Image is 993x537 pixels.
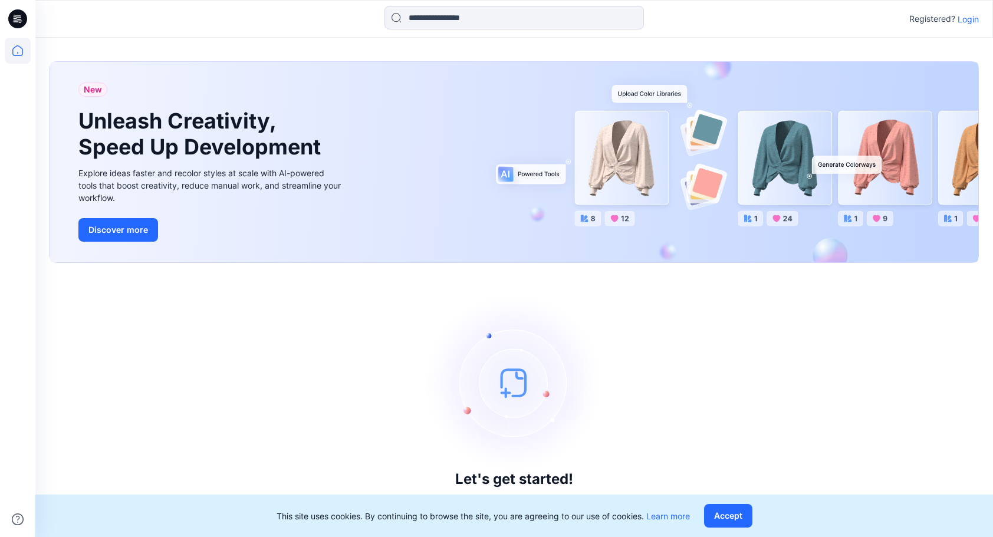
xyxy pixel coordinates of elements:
a: Learn more [646,511,690,521]
h1: Unleash Creativity, Speed Up Development [78,108,326,159]
button: Accept [704,504,752,528]
p: Login [958,13,979,25]
img: empty-state-image.svg [426,294,603,471]
p: Registered? [909,12,955,26]
p: Click New to add a style or create a folder. [417,492,611,506]
a: Discover more [78,218,344,242]
p: This site uses cookies. By continuing to browse the site, you are agreeing to our use of cookies. [277,510,690,522]
button: Discover more [78,218,158,242]
span: New [84,83,102,97]
h3: Let's get started! [455,471,573,487]
div: Explore ideas faster and recolor styles at scale with AI-powered tools that boost creativity, red... [78,167,344,204]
